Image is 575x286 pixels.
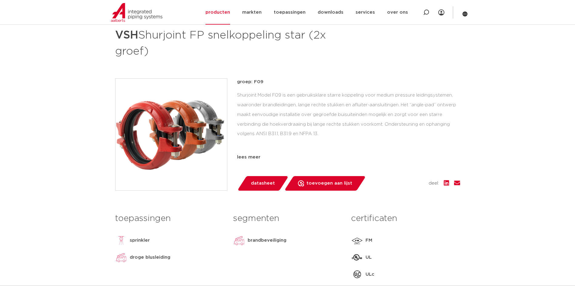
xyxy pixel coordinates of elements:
h1: Shurjoint FP snelkoppeling star (2x groef) [115,26,343,59]
img: ULc [351,268,363,281]
a: datasheet [237,176,289,191]
h3: toepassingen [115,213,224,225]
div: Shurjoint Model F09 is een gebruiksklare starre koppeling voor medium pressure leidingsystemen, w... [237,90,460,151]
strong: VSH [115,30,138,41]
div: lees meer [237,154,460,161]
img: brandbeveiliging [233,234,245,247]
img: droge blusleiding [115,251,127,264]
span: datasheet [251,179,275,188]
img: Product Image for VSH Shurjoint FP snelkoppeling star (2x groef) [115,79,227,190]
span: deel: [429,180,439,187]
p: UL [366,254,372,261]
img: UL [351,251,363,264]
h3: certificaten [351,213,460,225]
p: FM [366,237,372,244]
img: sprinkler [115,234,127,247]
p: sprinkler [130,237,150,244]
h3: segmenten [233,213,342,225]
p: ULc [366,271,374,278]
p: brandbeveiliging [248,237,286,244]
span: toevoegen aan lijst [306,179,352,188]
p: groep: F09 [237,78,460,86]
img: FM [351,234,363,247]
p: droge blusleiding [130,254,170,261]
